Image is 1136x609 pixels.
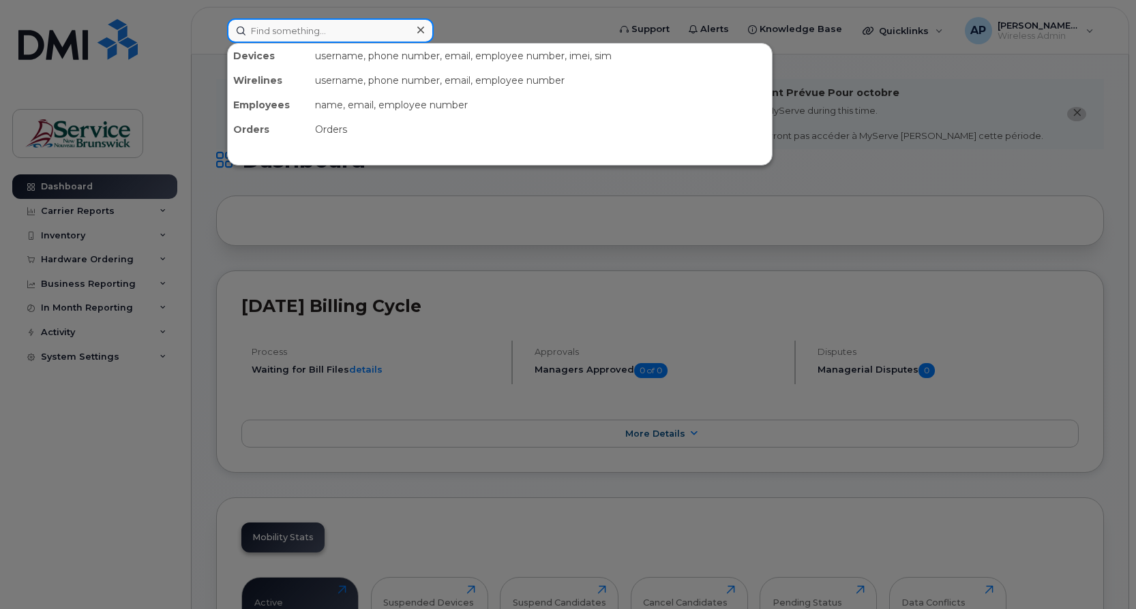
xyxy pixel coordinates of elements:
[310,68,772,93] div: username, phone number, email, employee number
[310,44,772,68] div: username, phone number, email, employee number, imei, sim
[310,117,772,142] div: Orders
[310,93,772,117] div: name, email, employee number
[228,117,310,142] div: Orders
[228,44,310,68] div: Devices
[228,93,310,117] div: Employees
[228,68,310,93] div: Wirelines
